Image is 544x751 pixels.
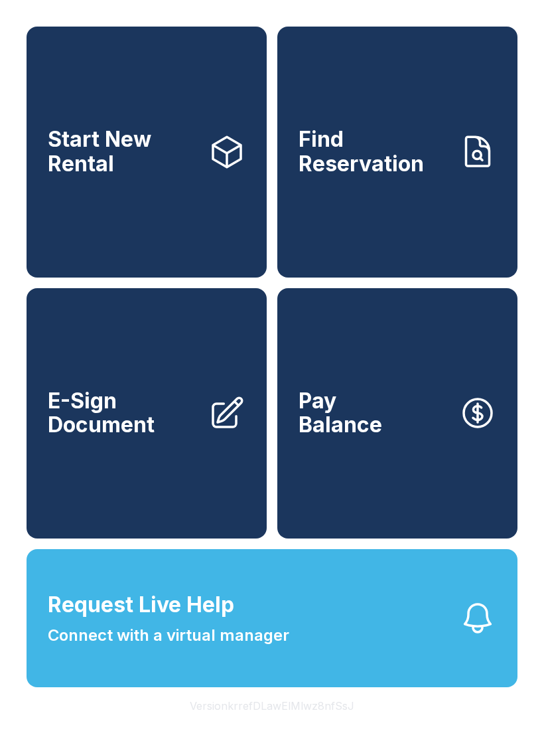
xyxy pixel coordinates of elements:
button: PayBalance [277,288,517,539]
span: Connect with a virtual manager [48,624,289,647]
span: Find Reservation [299,127,448,176]
span: Start New Rental [48,127,198,176]
button: VersionkrrefDLawElMlwz8nfSsJ [179,687,365,724]
span: Pay Balance [299,389,382,438]
span: Request Live Help [48,589,234,621]
a: Find Reservation [277,27,517,278]
span: E-Sign Document [48,389,198,438]
button: Request Live HelpConnect with a virtual manager [27,549,517,687]
a: Start New Rental [27,27,267,278]
a: E-Sign Document [27,288,267,539]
